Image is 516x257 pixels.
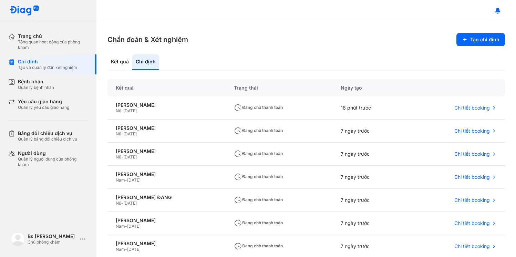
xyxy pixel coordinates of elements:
[107,35,188,44] h3: Chẩn đoán & Xét nghiệm
[454,197,490,203] span: Chi tiết booking
[332,189,409,212] div: 7 ngày trước
[121,201,123,206] span: -
[18,79,54,85] div: Bệnh nhân
[107,54,132,70] div: Kết quả
[121,131,123,136] span: -
[18,99,69,105] div: Yêu cầu giao hàng
[234,128,283,133] span: Đang chờ thanh toán
[454,243,490,249] span: Chi tiết booking
[454,151,490,157] span: Chi tiết booking
[234,243,283,248] span: Đang chờ thanh toán
[332,79,409,96] div: Ngày tạo
[18,39,88,50] div: Tổng quan hoạt động của phòng khám
[116,194,217,201] div: [PERSON_NAME] ĐANG
[456,33,505,46] button: Tạo chỉ định
[116,108,121,113] span: Nữ
[332,166,409,189] div: 7 ngày trước
[107,79,226,96] div: Kết quả
[454,174,490,180] span: Chi tiết booking
[10,6,39,16] img: logo
[454,128,490,134] span: Chi tiết booking
[226,79,332,96] div: Trạng thái
[116,125,217,131] div: [PERSON_NAME]
[332,96,409,120] div: 18 phút trước
[18,59,77,65] div: Chỉ định
[116,217,217,224] div: [PERSON_NAME]
[332,212,409,235] div: 7 ngày trước
[121,108,123,113] span: -
[116,224,125,229] span: Nam
[18,156,88,167] div: Quản lý người dùng của phòng khám
[234,197,283,202] span: Đang chờ thanh toán
[454,220,490,226] span: Chi tiết booking
[125,224,127,229] span: -
[234,151,283,156] span: Đang chờ thanh toán
[123,201,137,206] span: [DATE]
[116,201,121,206] span: Nữ
[11,232,25,246] img: logo
[116,177,125,183] span: Nam
[18,65,77,70] div: Tạo và quản lý đơn xét nghiệm
[127,224,141,229] span: [DATE]
[18,136,77,142] div: Quản lý bảng đối chiếu dịch vụ
[116,240,217,247] div: [PERSON_NAME]
[18,130,77,136] div: Bảng đối chiếu dịch vụ
[125,247,127,252] span: -
[18,150,88,156] div: Người dùng
[18,33,88,39] div: Trang chủ
[116,131,121,136] span: Nữ
[332,120,409,143] div: 7 ngày trước
[28,233,77,239] div: Bs [PERSON_NAME]
[116,247,125,252] span: Nam
[116,102,217,108] div: [PERSON_NAME]
[121,154,123,160] span: -
[127,247,141,252] span: [DATE]
[123,154,137,160] span: [DATE]
[116,148,217,154] div: [PERSON_NAME]
[234,174,283,179] span: Đang chờ thanh toán
[116,154,121,160] span: Nữ
[127,177,141,183] span: [DATE]
[116,171,217,177] div: [PERSON_NAME]
[18,105,69,110] div: Quản lý yêu cầu giao hàng
[28,239,77,245] div: Chủ phòng khám
[234,105,283,110] span: Đang chờ thanh toán
[125,177,127,183] span: -
[123,108,137,113] span: [DATE]
[332,143,409,166] div: 7 ngày trước
[454,105,490,111] span: Chi tiết booking
[123,131,137,136] span: [DATE]
[132,54,159,70] div: Chỉ định
[18,85,54,90] div: Quản lý bệnh nhân
[234,220,283,225] span: Đang chờ thanh toán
